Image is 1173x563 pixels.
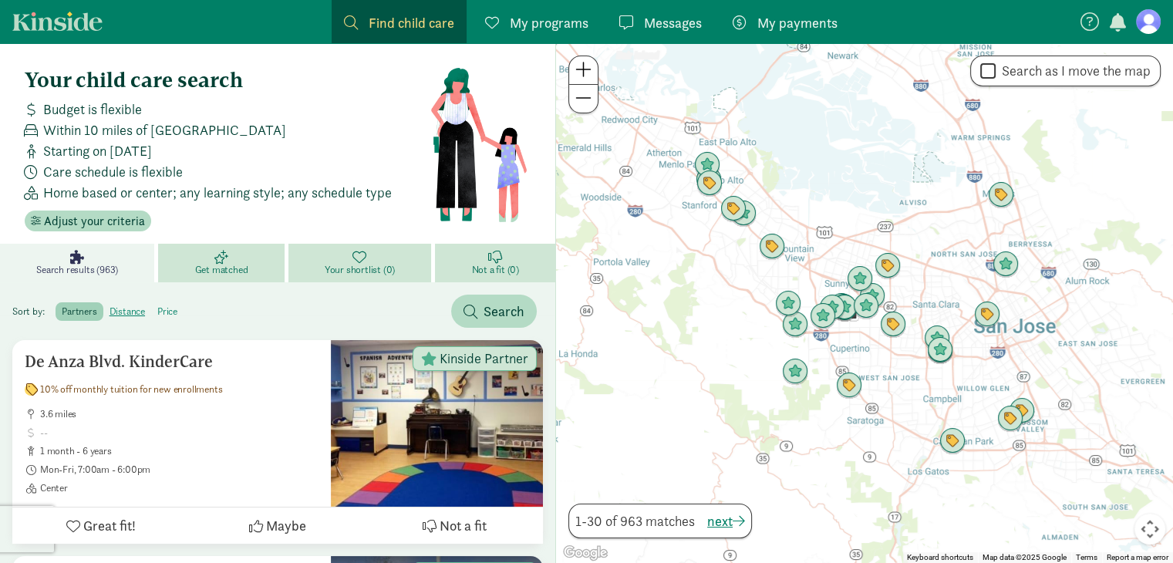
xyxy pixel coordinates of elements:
[189,507,366,544] button: Maybe
[40,445,319,457] span: 1 month - 6 years
[43,120,286,140] span: Within 10 miles of [GEOGRAPHIC_DATA]
[36,264,118,276] span: Search results (963)
[83,515,136,536] span: Great fit!
[1107,553,1168,561] a: Report a map error
[644,12,702,33] span: Messages
[707,511,745,531] button: next
[828,293,854,319] div: Click to see details
[696,170,723,197] div: Click to see details
[853,293,879,319] div: Click to see details
[12,507,189,544] button: Great fit!
[927,337,953,363] div: Click to see details
[880,312,906,338] div: Click to see details
[40,464,319,476] span: Mon-Fri, 7:00am - 6:00pm
[266,515,306,536] span: Maybe
[325,264,395,276] span: Your shortlist (0)
[974,302,1000,328] div: Click to see details
[43,99,142,120] span: Budget is flexible
[25,352,319,371] h5: De Anza Blvd. KinderCare
[694,152,720,178] div: Click to see details
[1076,553,1097,561] a: Terms (opens in new tab)
[103,302,151,321] label: distance
[43,140,152,161] span: Starting on [DATE]
[451,295,537,328] button: Search
[195,264,248,276] span: Get matched
[782,312,808,338] div: Click to see details
[151,302,184,321] label: price
[440,515,487,536] span: Not a fit
[924,325,950,352] div: Click to see details
[1009,398,1035,424] div: Click to see details
[759,234,785,260] div: Click to see details
[819,295,845,321] div: Click to see details
[720,196,747,222] div: Click to see details
[757,12,838,33] span: My payments
[12,305,53,318] span: Sort by:
[782,359,808,385] div: Click to see details
[831,294,857,320] div: Click to see details
[471,264,518,276] span: Not a fit (0)
[484,301,524,322] span: Search
[560,543,611,563] img: Google
[993,251,1019,278] div: Click to see details
[366,507,543,544] button: Not a fit
[25,211,151,232] button: Adjust your criteria
[56,302,103,321] label: partners
[288,244,436,282] a: Your shortlist (0)
[369,12,454,33] span: Find child care
[988,182,1014,208] div: Click to see details
[25,68,430,93] h4: Your child care search
[939,428,966,454] div: Click to see details
[836,373,862,399] div: Click to see details
[810,303,836,329] div: Click to see details
[43,161,183,182] span: Care schedule is flexible
[996,62,1151,80] label: Search as I move the map
[43,182,392,203] span: Home based or center; any learning style; any schedule type
[575,511,695,531] span: 1-30 of 963 matches
[158,244,288,282] a: Get matched
[40,482,319,494] span: Center
[983,553,1067,561] span: Map data ©2025 Google
[1134,514,1165,544] button: Map camera controls
[510,12,588,33] span: My programs
[847,266,873,292] div: Click to see details
[440,352,528,366] span: Kinside Partner
[907,552,973,563] button: Keyboard shortcuts
[40,383,222,396] span: 10% off monthly tuition for new enrollments
[696,167,722,193] div: Click to see details
[12,12,103,31] a: Kinside
[560,543,611,563] a: Open this area in Google Maps (opens a new window)
[44,212,145,231] span: Adjust your criteria
[435,244,555,282] a: Not a fit (0)
[40,408,319,420] span: 3.6 miles
[775,291,801,317] div: Click to see details
[997,406,1023,432] div: Click to see details
[875,253,901,279] div: Click to see details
